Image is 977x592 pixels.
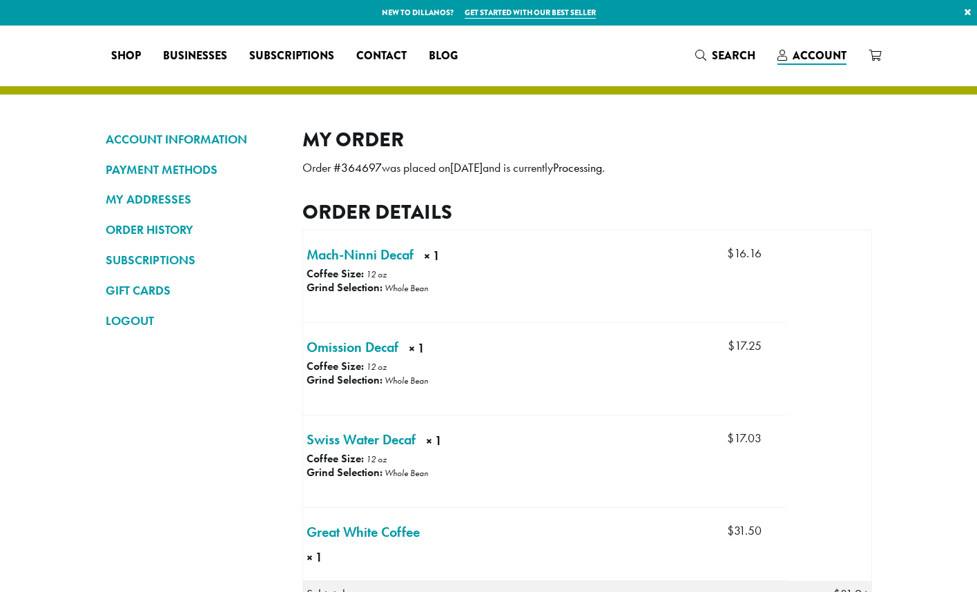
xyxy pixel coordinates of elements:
bdi: 17.03 [727,431,762,446]
mark: Processing [553,160,602,175]
bdi: 31.50 [727,523,762,538]
p: 12 oz [366,453,387,465]
bdi: 17.25 [728,338,762,353]
span: Contact [356,48,407,65]
p: Whole Bean [385,467,428,479]
a: PAYMENT METHODS [106,158,282,181]
strong: Coffee Size: [307,359,364,373]
a: Mach-Ninni Decaf [307,244,414,265]
strong: Coffee Size: [307,451,364,466]
a: Get started with our best seller [465,7,596,19]
strong: Coffee Size: [307,266,364,281]
strong: × 1 [424,247,501,268]
h2: Order details [302,200,872,224]
bdi: 16.16 [727,246,762,261]
span: $ [728,338,735,353]
span: Search [712,48,755,63]
span: $ [727,246,734,261]
span: Shop [111,48,141,65]
a: LOGOUT [106,309,282,333]
strong: Grind Selection: [307,280,383,295]
strong: × 1 [426,432,503,453]
span: $ [727,431,734,446]
p: 12 oz [366,361,387,373]
a: ACCOUNT INFORMATION [106,128,282,151]
span: Account [793,48,847,63]
p: Order # was placed on and is currently . [302,157,872,179]
strong: × 1 [307,549,351,566]
strong: × 1 [409,339,481,361]
a: MY ADDRESSES [106,188,282,211]
p: Whole Bean [385,282,428,294]
h2: My Order [302,128,872,152]
a: Swiss Water Decaf [307,429,416,450]
p: 12 oz [366,268,387,280]
a: ORDER HISTORY [106,218,282,241]
span: $ [727,523,734,538]
a: Omission Decaf [307,337,398,357]
a: Great White Coffee [307,522,420,542]
span: Subscriptions [249,48,334,65]
p: Whole Bean [385,375,428,386]
a: Shop [100,45,152,67]
mark: [DATE] [450,160,483,175]
span: Blog [429,48,458,65]
a: GIFT CARDS [106,279,282,302]
span: Businesses [163,48,227,65]
strong: Grind Selection: [307,373,383,387]
strong: Grind Selection: [307,465,383,480]
mark: 364697 [341,160,382,175]
a: SUBSCRIPTIONS [106,248,282,272]
a: Search [684,44,766,67]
